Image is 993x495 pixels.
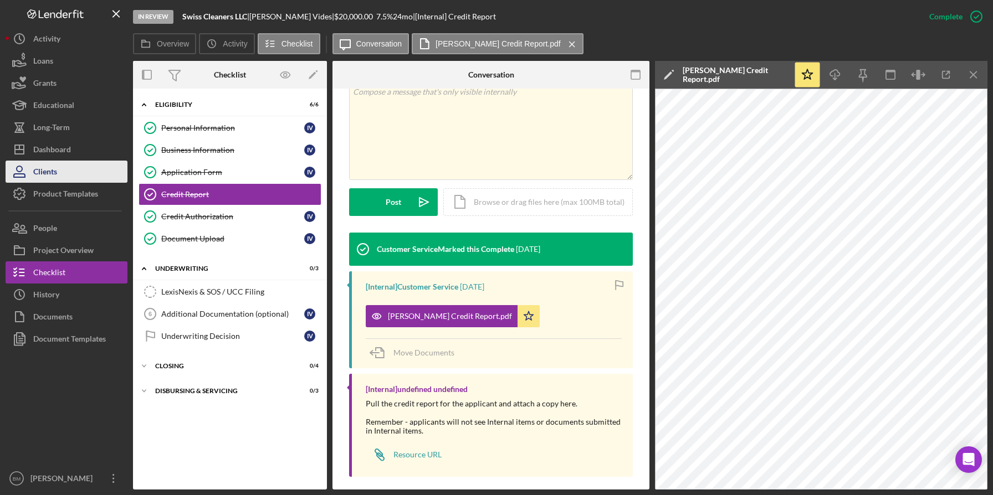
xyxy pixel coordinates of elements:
[33,161,57,185] div: Clients
[6,306,127,328] a: Documents
[304,167,315,178] div: I V
[155,265,291,272] div: Underwriting
[155,388,291,394] div: Disbursing & Servicing
[139,303,321,325] a: 6Additional Documentation (optional)IV
[6,467,127,489] button: BM[PERSON_NAME]
[393,450,442,459] div: Resource URL
[157,39,189,48] label: Overview
[155,101,291,108] div: Eligibility
[249,12,334,21] div: [PERSON_NAME] Vides |
[386,188,401,216] div: Post
[139,325,321,347] a: Underwriting DecisionIV
[6,239,127,261] button: Project Overview
[6,94,127,116] a: Educational
[161,287,321,296] div: LexisNexis & SOS / UCC Filing
[182,12,249,21] div: |
[366,444,442,466] a: Resource URL
[139,161,321,183] a: Application FormIV
[6,116,127,138] a: Long-Term
[33,116,70,141] div: Long-Term
[366,385,468,394] div: [Internal] undefined undefined
[6,261,127,283] button: Checklist
[6,138,127,161] button: Dashboard
[133,10,173,24] div: In Review
[13,476,21,482] text: BM
[161,146,304,154] div: Business Information
[33,306,73,331] div: Documents
[6,161,127,183] button: Clients
[299,388,319,394] div: 0 / 3
[393,348,454,357] span: Move Documents
[376,12,393,21] div: 7.5 %
[332,33,410,54] button: Conversation
[918,6,987,28] button: Complete
[468,70,514,79] div: Conversation
[161,168,304,177] div: Application Form
[436,39,561,48] label: [PERSON_NAME] Credit Report.pdf
[182,12,247,21] b: Swiss Cleaners LLC
[33,261,65,286] div: Checklist
[139,281,321,303] a: LexisNexis & SOS / UCC Filing
[356,39,402,48] label: Conversation
[366,282,458,291] div: [Internal] Customer Service
[413,12,496,21] div: | [Internal] Credit Report
[412,33,583,54] button: [PERSON_NAME] Credit Report.pdf
[6,283,127,306] button: History
[393,12,413,21] div: 24 mo
[6,328,127,350] a: Document Templates
[349,188,438,216] button: Post
[161,212,304,221] div: Credit Authorization
[33,283,59,308] div: History
[33,72,57,97] div: Grants
[33,328,106,353] div: Document Templates
[683,66,788,84] div: [PERSON_NAME] Credit Report.pdf
[33,217,57,242] div: People
[377,245,514,254] div: Customer Service Marked this Complete
[199,33,254,54] button: Activity
[6,183,127,205] button: Product Templates
[6,72,127,94] button: Grants
[304,331,315,342] div: I V
[139,183,321,205] a: Credit Report
[299,101,319,108] div: 6 / 6
[33,94,74,119] div: Educational
[133,33,196,54] button: Overview
[33,138,71,163] div: Dashboard
[304,145,315,156] div: I V
[161,190,321,199] div: Credit Report
[139,117,321,139] a: Personal InformationIV
[223,39,247,48] label: Activity
[28,467,100,492] div: [PERSON_NAME]
[33,50,53,75] div: Loans
[334,12,376,21] div: $20,000.00
[366,399,622,435] div: Pull the credit report for the applicant and attach a copy here. Remember - applicants will not s...
[366,305,540,327] button: [PERSON_NAME] Credit Report.pdf
[6,217,127,239] button: People
[6,50,127,72] button: Loans
[929,6,963,28] div: Complete
[258,33,320,54] button: Checklist
[149,311,152,317] tspan: 6
[388,312,512,321] div: [PERSON_NAME] Credit Report.pdf
[161,234,304,243] div: Document Upload
[281,39,313,48] label: Checklist
[139,139,321,161] a: Business InformationIV
[161,310,304,318] div: Additional Documentation (optional)
[955,446,982,473] div: Open Intercom Messenger
[304,211,315,222] div: I V
[214,70,246,79] div: Checklist
[304,308,315,319] div: I V
[6,28,127,50] button: Activity
[155,363,291,369] div: Closing
[33,239,94,264] div: Project Overview
[460,282,484,291] time: 2025-08-06 23:25
[516,245,540,254] time: 2025-08-06 23:25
